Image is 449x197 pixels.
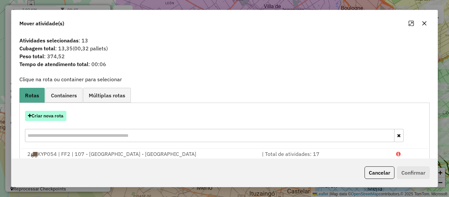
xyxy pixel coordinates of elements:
[258,158,392,174] div: | | Peso disponível: 53,29
[15,60,434,68] span: : 00:06
[25,93,39,98] span: Rotas
[15,37,434,44] span: : 13
[19,37,79,44] strong: Atividades selecionadas
[19,45,55,52] strong: Cubagem total
[19,61,88,67] strong: Tempo de atendimento total
[19,19,64,27] span: Mover atividade(s)
[15,52,434,60] span: : 374,52
[51,93,77,98] span: Containers
[25,111,66,121] button: Criar nova rota
[15,44,434,52] span: : 13,35
[37,151,196,157] span: KYP054 | FF2 | 107 - [GEOGRAPHIC_DATA] - [GEOGRAPHIC_DATA]
[365,166,394,179] button: Cancelar
[89,93,125,98] span: Múltiplas rotas
[23,150,258,158] div: 2
[19,53,44,60] strong: Peso total
[73,45,108,52] span: (00,32 pallets)
[19,75,122,83] label: Clique na rota ou container para selecionar
[406,18,416,29] button: Maximize
[396,151,401,157] i: Porcentagens após mover as atividades: Cubagem: 78,81% Peso: 153,54%
[258,150,392,158] div: | Total de atividades: 17
[23,158,258,174] div: Cubagem disponível: 22,25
